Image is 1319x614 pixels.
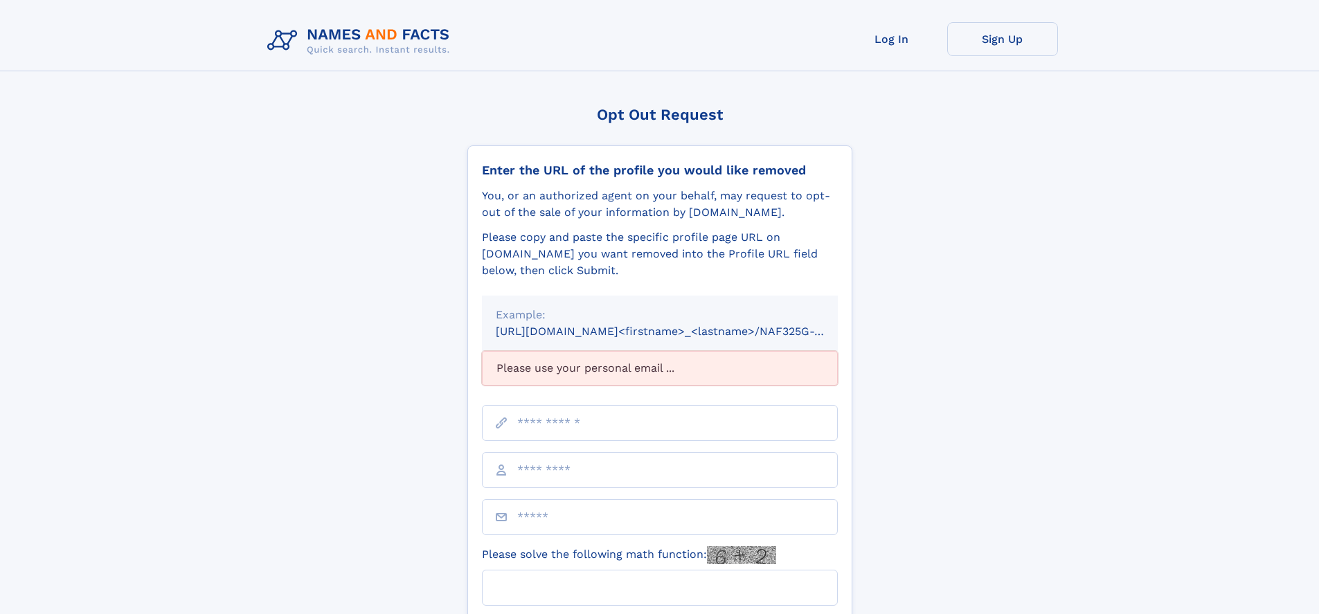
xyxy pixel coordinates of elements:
div: Please use your personal email ... [482,351,838,386]
div: Example: [496,307,824,323]
div: Enter the URL of the profile you would like removed [482,163,838,178]
a: Log In [836,22,947,56]
small: [URL][DOMAIN_NAME]<firstname>_<lastname>/NAF325G-xxxxxxxx [496,325,864,338]
img: Logo Names and Facts [262,22,461,60]
div: Please copy and paste the specific profile page URL on [DOMAIN_NAME] you want removed into the Pr... [482,229,838,279]
a: Sign Up [947,22,1058,56]
div: You, or an authorized agent on your behalf, may request to opt-out of the sale of your informatio... [482,188,838,221]
div: Opt Out Request [467,106,852,123]
label: Please solve the following math function: [482,546,776,564]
